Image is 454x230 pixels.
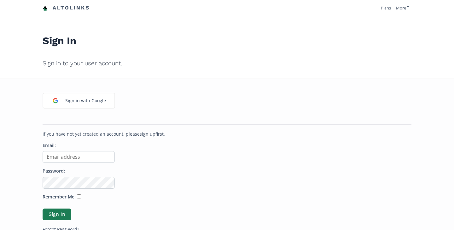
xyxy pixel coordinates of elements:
a: sign up [140,131,155,137]
input: Email address [43,151,115,163]
img: favicon-32x32.png [43,6,48,11]
a: More [396,5,409,11]
div: Sign in with Google [62,94,109,107]
label: Email: [43,142,56,149]
a: Plans [381,5,391,11]
a: Altolinks [43,3,90,13]
label: Remember Me: [43,194,76,200]
a: Sign in with Google [43,93,115,109]
button: Sign In [43,209,71,220]
label: Password: [43,168,65,174]
img: google_login_logo_184.png [49,94,62,107]
h2: Sign in to your user account. [43,56,411,71]
p: If you have not yet created an account, please first. [43,131,411,137]
h1: Sign In [43,21,411,50]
